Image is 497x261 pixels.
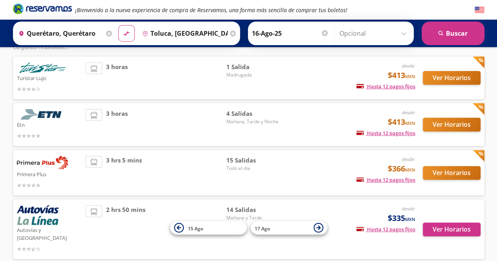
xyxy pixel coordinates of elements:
[17,225,82,242] p: Autovías y [GEOGRAPHIC_DATA]
[226,165,281,172] span: Todo el día
[423,223,480,236] button: Ver Horarios
[255,225,270,232] span: 17 Ago
[170,221,247,235] button: 15 Ago
[405,216,415,222] small: MXN
[388,69,415,81] span: $413
[226,118,281,125] span: Mañana, Tarde y Noche
[388,116,415,128] span: $413
[356,130,415,137] span: Hasta 12 pagos fijos
[405,167,415,173] small: MXN
[356,83,415,90] span: Hasta 12 pagos fijos
[475,5,484,15] button: English
[75,6,347,14] em: ¡Bienvenido a la nueva experiencia de compra de Reservamos, una forma más sencilla de comprar tus...
[405,120,415,126] small: MXN
[226,205,281,214] span: 14 Salidas
[226,156,281,165] span: 15 Salidas
[388,212,415,224] span: $335
[251,221,327,235] button: 17 Ago
[339,24,410,43] input: Opcional
[423,118,480,131] button: Ver Horarios
[226,109,281,118] span: 4 Salidas
[423,166,480,180] button: Ver Horarios
[422,22,484,45] button: Buscar
[405,73,415,79] small: MXN
[402,156,415,162] em: desde:
[139,24,228,43] input: Buscar Destino
[17,62,68,73] img: Turistar Lujo
[106,109,128,140] span: 3 horas
[226,71,281,78] span: Madrugada
[226,62,281,71] span: 1 Salida
[402,109,415,116] em: desde:
[13,3,72,15] i: Brand Logo
[402,205,415,212] em: desde:
[356,226,415,233] span: Hasta 12 pagos fijos
[17,120,82,129] p: Etn
[106,156,142,190] span: 3 hrs 5 mins
[356,176,415,183] span: Hasta 12 pagos fijos
[423,71,480,85] button: Ver Horarios
[13,3,72,17] a: Brand Logo
[17,169,82,179] p: Primera Plus
[226,214,281,221] span: Mañana y Tarde
[388,163,415,175] span: $366
[17,109,68,120] img: Etn
[17,73,82,82] p: Turistar Lujo
[17,205,59,225] img: Autovías y La Línea
[402,62,415,69] em: desde:
[252,24,329,43] input: Elegir Fecha
[15,24,104,43] input: Buscar Origen
[106,205,145,253] span: 2 hrs 50 mins
[17,156,68,169] img: Primera Plus
[13,43,69,51] em: Cargando resultados ...
[188,225,203,232] span: 15 Ago
[106,62,128,93] span: 3 horas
